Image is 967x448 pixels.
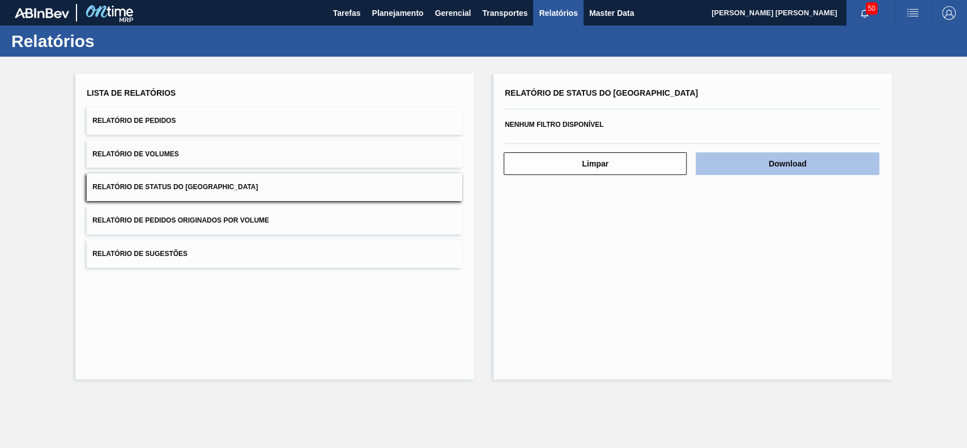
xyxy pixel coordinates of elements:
[333,6,361,20] span: Tarefas
[11,35,212,48] h1: Relatórios
[92,250,188,258] span: Relatório de Sugestões
[87,88,176,97] span: Lista de Relatórios
[505,121,603,129] span: Nenhum filtro disponível
[92,150,178,158] span: Relatório de Volumes
[696,152,879,175] button: Download
[372,6,423,20] span: Planejamento
[87,240,462,268] button: Relatório de Sugestões
[539,6,577,20] span: Relatórios
[15,8,69,18] img: TNhmsLtSVTkK8tSr43FrP2fwEKptu5GPRR3wAAAABJRU5ErkJggg==
[866,2,877,15] span: 50
[87,207,462,234] button: Relatório de Pedidos Originados por Volume
[87,107,462,135] button: Relatório de Pedidos
[846,5,883,21] button: Notificações
[92,183,258,191] span: Relatório de Status do [GEOGRAPHIC_DATA]
[504,152,687,175] button: Limpar
[505,88,698,97] span: Relatório de Status do [GEOGRAPHIC_DATA]
[589,6,634,20] span: Master Data
[942,6,956,20] img: Logout
[482,6,527,20] span: Transportes
[92,216,269,224] span: Relatório de Pedidos Originados por Volume
[87,173,462,201] button: Relatório de Status do [GEOGRAPHIC_DATA]
[435,6,471,20] span: Gerencial
[87,140,462,168] button: Relatório de Volumes
[92,117,176,125] span: Relatório de Pedidos
[906,6,919,20] img: userActions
